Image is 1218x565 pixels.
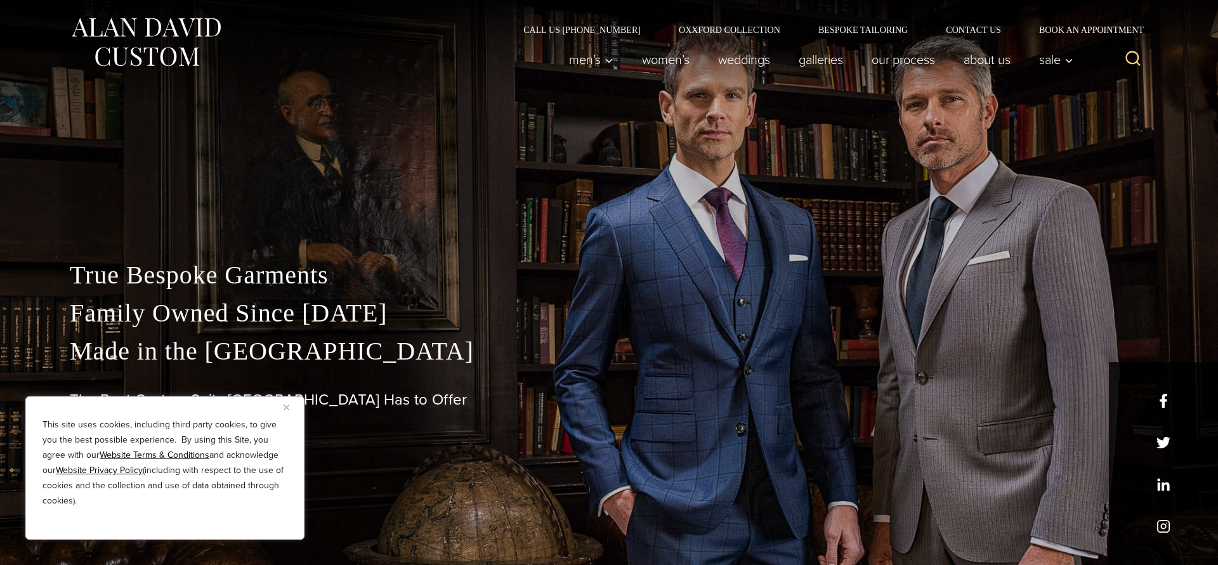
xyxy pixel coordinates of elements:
[927,25,1020,34] a: Contact Us
[1039,53,1073,66] span: Sale
[950,47,1025,72] a: About Us
[504,25,1148,34] nav: Secondary Navigation
[799,25,927,34] a: Bespoke Tailoring
[70,391,1148,409] h1: The Best Custom Suits [GEOGRAPHIC_DATA] Has to Offer
[70,256,1148,370] p: True Bespoke Garments Family Owned Since [DATE] Made in the [GEOGRAPHIC_DATA]
[858,47,950,72] a: Our Process
[704,47,785,72] a: weddings
[1156,519,1170,533] a: instagram
[43,417,287,509] p: This site uses cookies, including third party cookies, to give you the best possible experience. ...
[504,25,660,34] a: Call Us [PHONE_NUMBER]
[1020,25,1148,34] a: Book an Appointment
[628,47,704,72] a: Women’s
[1156,394,1170,408] a: facebook
[1156,436,1170,450] a: x/twitter
[70,14,222,70] img: Alan David Custom
[660,25,799,34] a: Oxxford Collection
[100,448,209,462] a: Website Terms & Conditions
[1118,44,1148,75] button: View Search Form
[284,405,289,410] img: Close
[56,464,143,477] a: Website Privacy Policy
[1156,477,1170,491] a: linkedin
[785,47,858,72] a: Galleries
[284,399,299,415] button: Close
[555,47,1080,72] nav: Primary Navigation
[569,53,613,66] span: Men’s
